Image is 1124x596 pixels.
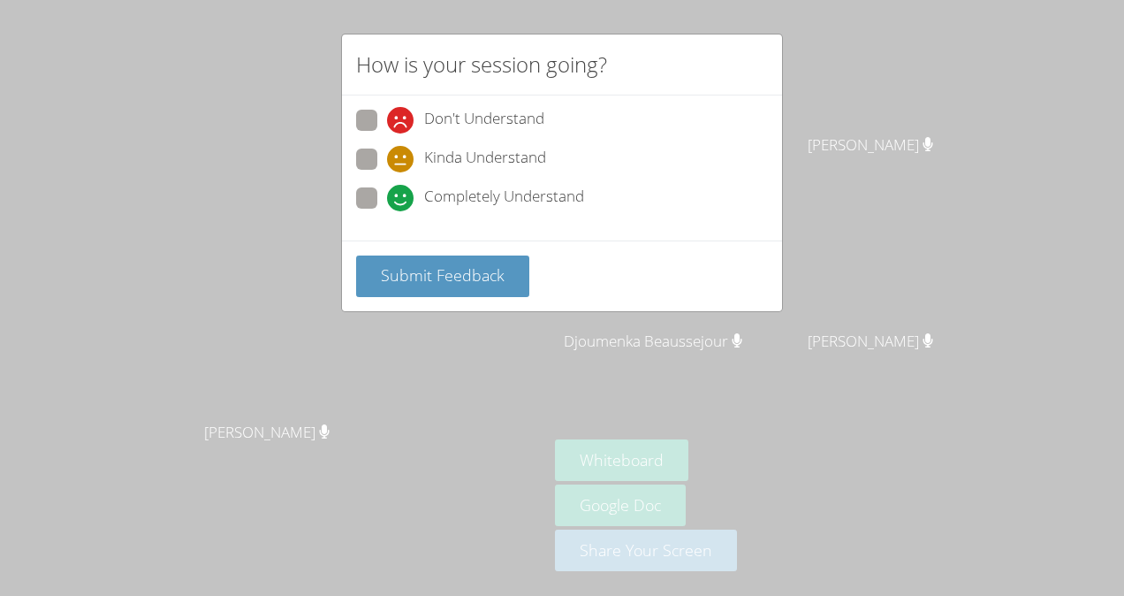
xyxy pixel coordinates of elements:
[381,264,505,286] span: Submit Feedback
[424,185,584,211] span: Completely Understand
[356,49,607,80] h2: How is your session going?
[356,256,529,297] button: Submit Feedback
[424,146,546,172] span: Kinda Understand
[424,107,544,134] span: Don't Understand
